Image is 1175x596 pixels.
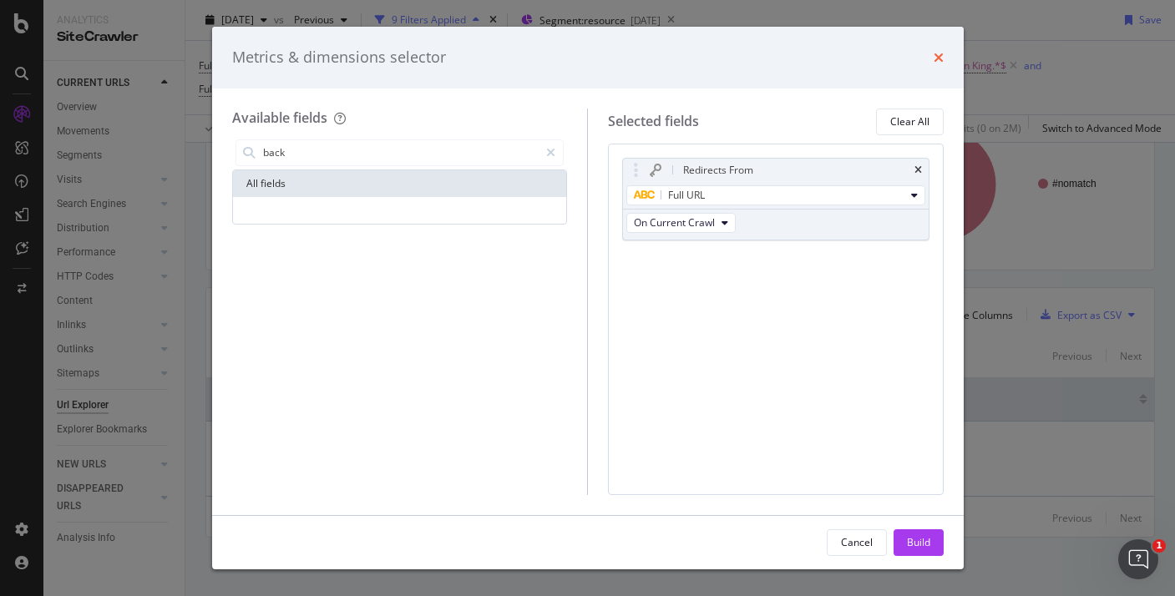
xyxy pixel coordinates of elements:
[907,535,930,549] div: Build
[212,27,964,569] div: modal
[668,188,705,202] span: Full URL
[626,185,925,205] button: Full URL
[934,47,944,68] div: times
[232,47,446,68] div: Metrics & dimensions selector
[683,162,753,179] div: Redirects From
[261,140,539,165] input: Search by field name
[894,529,944,556] button: Build
[1152,539,1166,553] span: 1
[608,112,699,131] div: Selected fields
[233,170,567,197] div: All fields
[626,213,736,233] button: On Current Crawl
[841,535,873,549] div: Cancel
[876,109,944,135] button: Clear All
[622,158,929,240] div: Redirects FromtimesFull URLOn Current Crawl
[914,165,922,175] div: times
[1118,539,1158,579] iframe: Intercom live chat
[634,215,715,230] span: On Current Crawl
[827,529,887,556] button: Cancel
[232,109,327,127] div: Available fields
[890,114,929,129] div: Clear All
